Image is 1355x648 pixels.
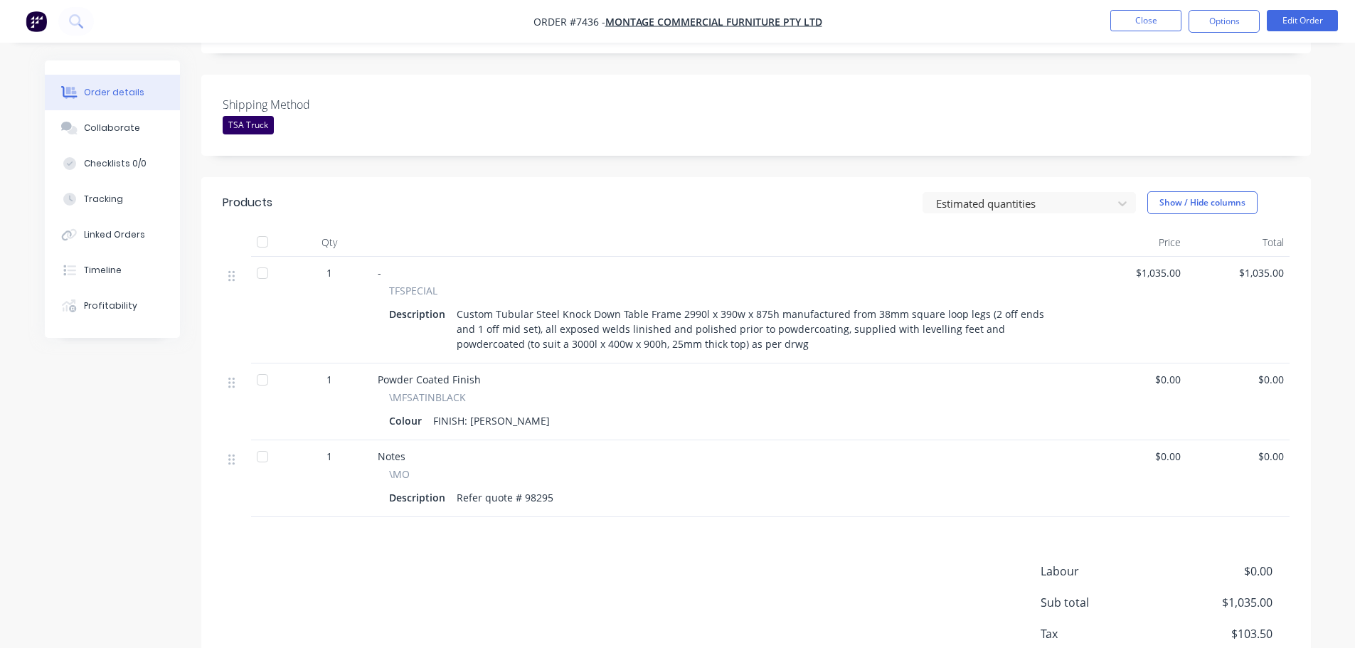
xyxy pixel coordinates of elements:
div: Total [1186,228,1290,257]
div: Description [389,304,451,324]
span: 1 [326,265,332,280]
a: Montage Commercial Furniture Pty Ltd [605,15,822,28]
span: $103.50 [1167,625,1272,642]
div: Custom Tubular Steel Knock Down Table Frame 2990l x 390w x 875h manufactured from 38mm square loo... [451,304,1066,354]
div: Order details [84,86,144,99]
span: $0.00 [1192,449,1284,464]
div: Timeline [84,264,122,277]
button: Collaborate [45,110,180,146]
div: Profitability [84,299,137,312]
span: $0.00 [1089,372,1181,387]
span: Labour [1041,563,1167,580]
div: TSA Truck [223,116,274,134]
div: Products [223,194,272,211]
button: Checklists 0/0 [45,146,180,181]
span: \MO [389,467,410,482]
span: Powder Coated Finish [378,373,481,386]
div: Description [389,487,451,508]
span: $1,035.00 [1192,265,1284,280]
span: $1,035.00 [1167,594,1272,611]
div: Qty [287,228,372,257]
label: Shipping Method [223,96,400,113]
span: $1,035.00 [1089,265,1181,280]
span: $0.00 [1089,449,1181,464]
button: Edit Order [1267,10,1338,31]
button: Tracking [45,181,180,217]
div: Checklists 0/0 [84,157,147,170]
button: Timeline [45,253,180,288]
button: Linked Orders [45,217,180,253]
span: Tax [1041,625,1167,642]
button: Order details [45,75,180,110]
span: Order #7436 - [533,15,605,28]
div: Tracking [84,193,123,206]
button: Profitability [45,288,180,324]
span: - [378,266,381,280]
div: Linked Orders [84,228,145,241]
span: \MFSATINBLACK [389,390,466,405]
span: 1 [326,449,332,464]
span: TFSPECIAL [389,283,437,298]
div: FINISH: [PERSON_NAME] [427,410,556,431]
div: Price [1083,228,1186,257]
span: $0.00 [1192,372,1284,387]
div: Refer quote # 98295 [451,487,559,508]
button: Show / Hide columns [1147,191,1258,214]
img: Factory [26,11,47,32]
span: Sub total [1041,594,1167,611]
div: Colour [389,410,427,431]
span: 1 [326,372,332,387]
span: $0.00 [1167,563,1272,580]
button: Close [1110,10,1181,31]
button: Options [1189,10,1260,33]
div: Collaborate [84,122,140,134]
span: Notes [378,450,405,463]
